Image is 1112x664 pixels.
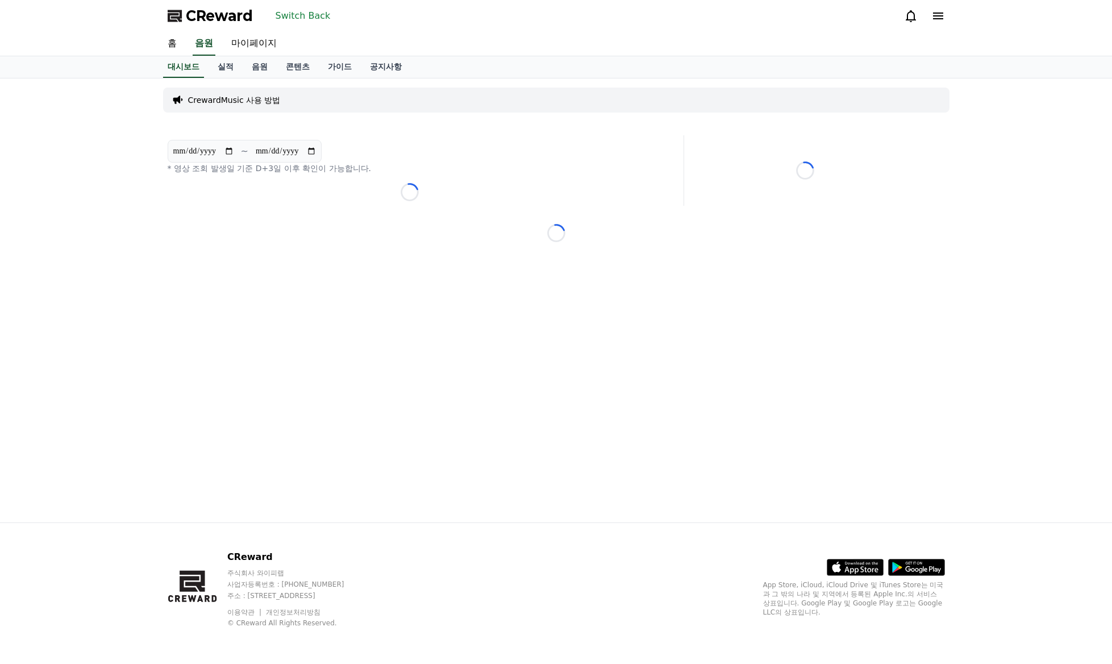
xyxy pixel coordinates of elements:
[227,608,263,616] a: 이용약관
[209,56,243,78] a: 실적
[159,32,186,56] a: 홈
[188,94,281,106] a: CrewardMusic 사용 방법
[186,7,253,25] span: CReward
[763,580,945,617] p: App Store, iCloud, iCloud Drive 및 iTunes Store는 미국과 그 밖의 나라 및 지역에서 등록된 Apple Inc.의 서비스 상표입니다. Goo...
[168,7,253,25] a: CReward
[227,568,366,578] p: 주식회사 와이피랩
[319,56,361,78] a: 가이드
[241,144,248,158] p: ~
[277,56,319,78] a: 콘텐츠
[271,7,335,25] button: Switch Back
[361,56,411,78] a: 공지사항
[163,56,204,78] a: 대시보드
[222,32,286,56] a: 마이페이지
[227,591,366,600] p: 주소 : [STREET_ADDRESS]
[266,608,320,616] a: 개인정보처리방침
[227,580,366,589] p: 사업자등록번호 : [PHONE_NUMBER]
[193,32,215,56] a: 음원
[168,163,652,174] p: * 영상 조회 발생일 기준 D+3일 이후 확인이 가능합니다.
[243,56,277,78] a: 음원
[227,619,366,628] p: © CReward All Rights Reserved.
[227,550,366,564] p: CReward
